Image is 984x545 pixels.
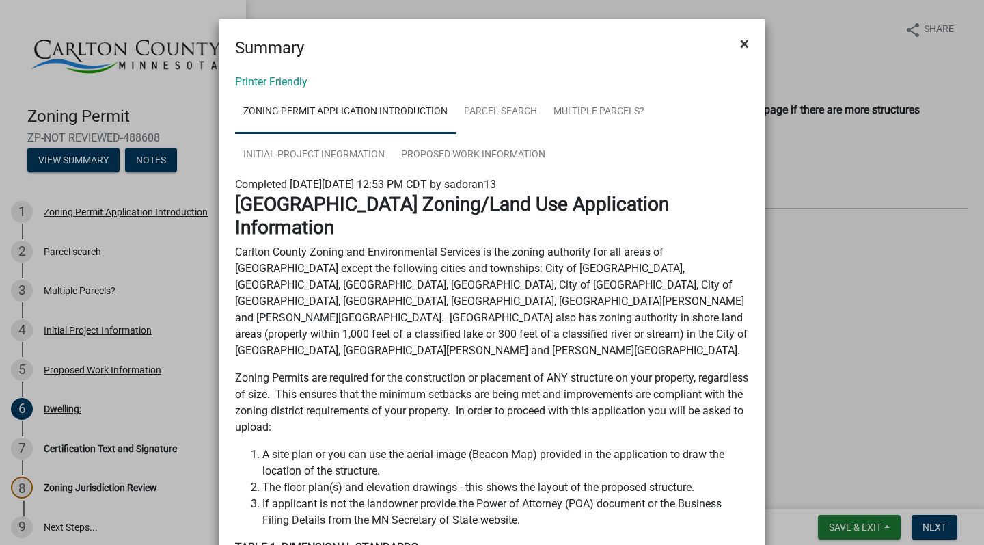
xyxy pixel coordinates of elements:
a: Initial Project Information [235,133,393,177]
button: Close [729,25,760,63]
strong: [GEOGRAPHIC_DATA] Zoning/Land Use Application Information [235,193,669,239]
span: Completed [DATE][DATE] 12:53 PM CDT by sadoran13 [235,178,496,191]
span: × [740,34,749,53]
li: A site plan or you can use the aerial image (Beacon Map) provided in the application to draw the ... [262,447,749,479]
p: Zoning Permits are required for the construction or placement of ANY structure on your property, ... [235,370,749,436]
li: The floor plan(s) and elevation drawings - this shows the layout of the proposed structure. [262,479,749,496]
li: If applicant is not the landowner provide the Power of Attorney (POA) document or the Business Fi... [262,496,749,529]
p: Carlton County Zoning and Environmental Services is the zoning authority for all areas of [GEOGRA... [235,244,749,359]
a: Proposed Work Information [393,133,553,177]
a: Zoning Permit Application Introduction [235,90,456,134]
a: Parcel search [456,90,545,134]
h4: Summary [235,36,304,60]
a: Printer Friendly [235,75,307,88]
a: Multiple Parcels? [545,90,653,134]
